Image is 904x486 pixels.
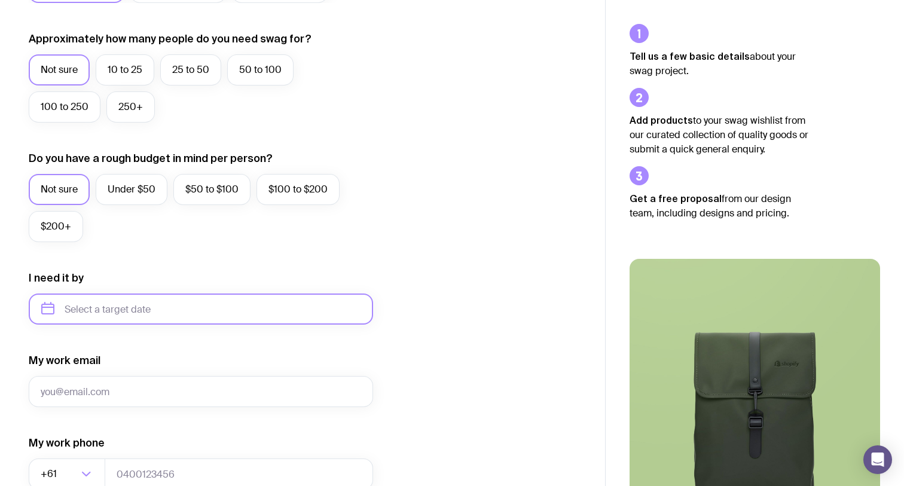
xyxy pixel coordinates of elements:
input: Select a target date [29,294,373,325]
label: 250+ [106,91,155,123]
p: from our design team, including designs and pricing. [630,191,809,221]
label: I need it by [29,271,84,285]
strong: Add products [630,115,693,126]
label: $50 to $100 [173,174,251,205]
strong: Get a free proposal [630,193,722,204]
strong: Tell us a few basic details [630,51,750,62]
p: to your swag wishlist from our curated collection of quality goods or submit a quick general enqu... [630,113,809,157]
label: My work email [29,353,100,368]
label: 100 to 250 [29,91,100,123]
label: Approximately how many people do you need swag for? [29,32,311,46]
label: Not sure [29,174,90,205]
p: about your swag project. [630,49,809,78]
label: Do you have a rough budget in mind per person? [29,151,273,166]
label: Under $50 [96,174,167,205]
label: 25 to 50 [160,54,221,85]
div: Open Intercom Messenger [863,445,892,474]
input: you@email.com [29,376,373,407]
label: $200+ [29,211,83,242]
label: Not sure [29,54,90,85]
label: $100 to $200 [256,174,340,205]
label: 10 to 25 [96,54,154,85]
label: 50 to 100 [227,54,294,85]
label: My work phone [29,436,105,450]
